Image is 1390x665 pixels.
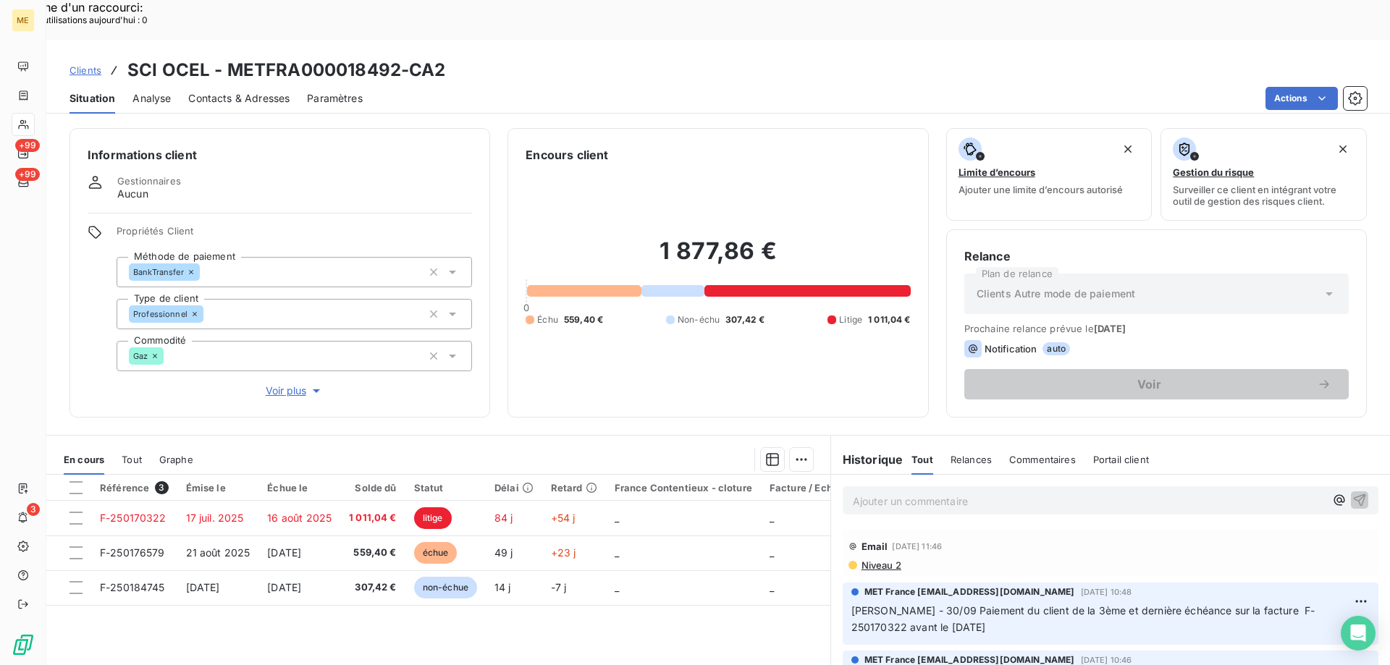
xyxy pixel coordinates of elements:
a: Clients [69,63,101,77]
span: [DATE] [186,581,220,593]
span: Clients Autre mode de paiement [977,287,1136,301]
span: BankTransfer [133,268,184,276]
span: 559,40 € [349,546,397,560]
span: Email [862,541,888,552]
span: _ [770,546,774,559]
span: Litige [839,313,862,326]
button: Actions [1265,87,1338,110]
div: Solde dû [349,482,397,494]
span: 3 [155,481,168,494]
div: Retard [551,482,597,494]
h6: Historique [831,451,903,468]
span: Ajouter une limite d’encours autorisé [959,184,1123,195]
span: Gestion du risque [1173,166,1254,178]
span: _ [770,581,774,593]
span: +99 [15,168,40,181]
span: F-250176579 [100,546,165,559]
span: Prochaine relance prévue le [964,323,1349,334]
button: Voir [964,369,1349,399]
span: Échu [537,313,558,326]
span: Gestionnaires [117,175,181,187]
span: Aucun [117,187,148,201]
span: 0 [523,302,529,313]
span: Niveau 2 [860,559,901,571]
span: Situation [69,91,115,106]
span: [DATE] 10:46 [1081,656,1132,664]
span: 1 011,04 € [349,511,397,525]
span: Gaz [133,352,148,360]
span: Surveiller ce client en intégrant votre outil de gestion des risques client. [1173,184,1355,207]
span: [DATE] 11:46 [892,542,942,551]
span: non-échue [414,577,477,598]
span: F-250184745 [100,581,165,593]
span: Relances [951,454,992,465]
span: _ [615,546,619,559]
button: Gestion du risqueSurveiller ce client en intégrant votre outil de gestion des risques client. [1161,128,1367,221]
span: [DATE] [267,581,301,593]
span: [PERSON_NAME] - 30/09 Paiement du client de la 3ème et dernière échéance sur la facture F-2501703... [851,604,1315,633]
div: Délai [494,482,534,494]
span: Propriétés Client [117,225,472,245]
span: Portail client [1093,454,1149,465]
div: Statut [414,482,477,494]
span: 49 j [494,546,513,559]
span: _ [615,581,619,593]
span: 84 j [494,512,513,524]
span: Paramètres [307,91,363,106]
span: échue [414,542,458,564]
h6: Encours client [526,146,608,164]
input: Ajouter une valeur [164,350,175,363]
span: 17 juil. 2025 [186,512,244,524]
h6: Informations client [88,146,472,164]
h6: Relance [964,247,1349,265]
span: Clients [69,64,101,76]
span: Graphe [159,454,193,465]
div: Facture / Echéancier [770,482,869,494]
div: France Contentieux - cloture [615,482,752,494]
button: Limite d’encoursAjouter une limite d’encours autorisé [946,128,1153,221]
h2: 1 877,86 € [526,237,910,280]
span: 307,42 € [725,313,764,326]
input: Ajouter une valeur [200,266,211,279]
span: [DATE] 10:48 [1081,588,1132,596]
span: -7 j [551,581,567,593]
span: Limite d’encours [959,166,1035,178]
img: Logo LeanPay [12,633,35,656]
span: 559,40 € [564,313,603,326]
div: Open Intercom Messenger [1341,616,1376,651]
span: +23 j [551,546,576,559]
span: _ [615,512,619,524]
span: 3 [27,503,40,516]
div: Référence [100,481,169,494]
span: Contacts & Adresses [188,91,290,106]
span: auto [1042,342,1070,355]
span: [DATE] [1094,323,1126,334]
span: Professionnel [133,310,188,318]
span: Voir plus [266,384,324,398]
span: MET France [EMAIL_ADDRESS][DOMAIN_NAME] [864,585,1075,598]
span: En cours [64,454,104,465]
span: 1 011,04 € [868,313,911,326]
span: Analyse [132,91,171,106]
div: Émise le [186,482,250,494]
span: F-250170322 [100,512,167,524]
button: Voir plus [117,383,472,399]
span: litige [414,507,452,529]
span: _ [770,512,774,524]
span: Tout [122,454,142,465]
span: [DATE] [267,546,301,559]
span: +54 j [551,512,576,524]
span: 16 août 2025 [267,512,332,524]
span: 307,42 € [349,580,397,595]
span: 14 j [494,581,511,593]
span: Notification [985,343,1037,355]
span: Non-échu [678,313,720,326]
h3: SCI OCEL - METFRA000018492-CA2 [127,57,446,83]
span: Commentaires [1009,454,1076,465]
span: +99 [15,139,40,152]
span: 21 août 2025 [186,546,250,559]
span: Tout [911,454,933,465]
span: Voir [982,378,1317,390]
div: Échue le [267,482,332,494]
input: Ajouter une valeur [203,308,215,321]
